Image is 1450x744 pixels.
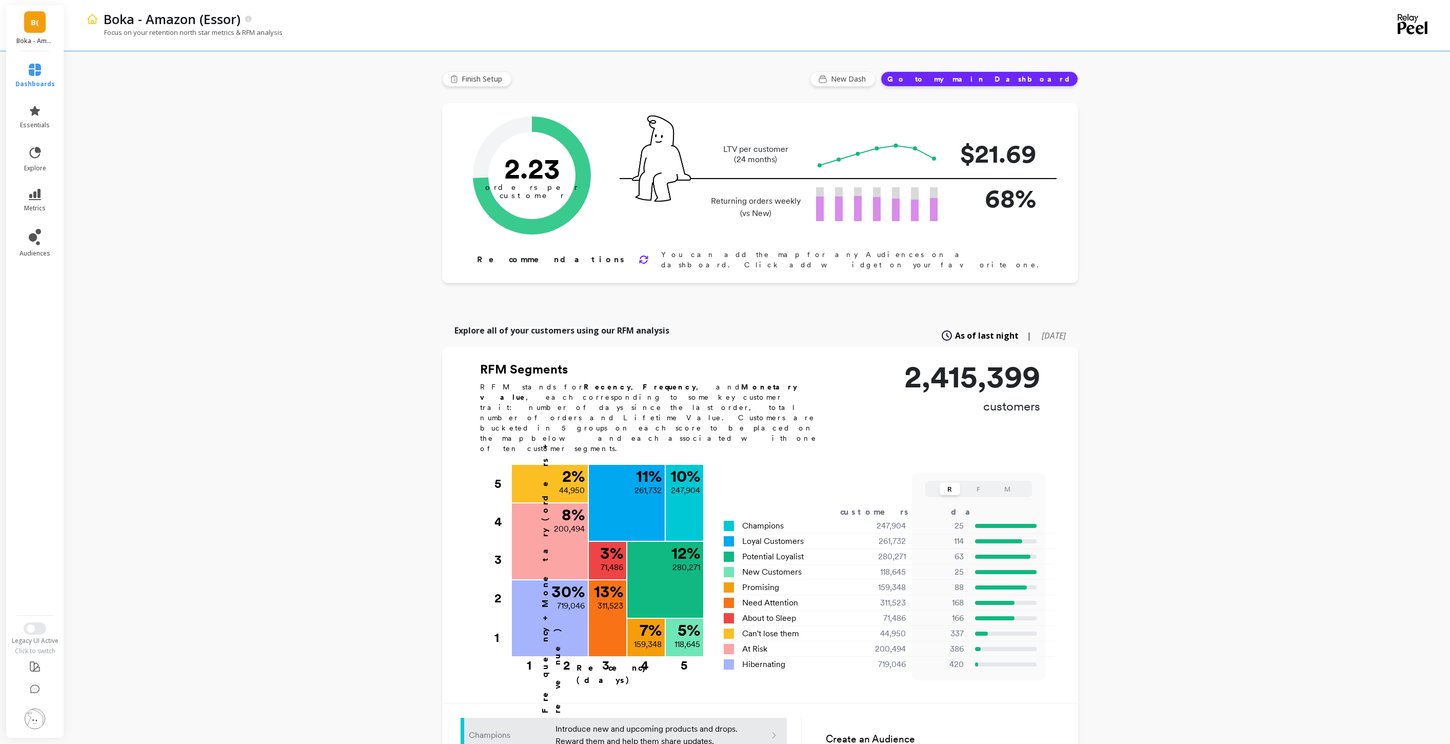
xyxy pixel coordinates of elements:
div: 44,950 [845,628,918,640]
span: Potential Loyalist [742,551,804,563]
p: 63 [919,551,964,563]
div: 159,348 [845,581,918,594]
span: dashboards [15,80,55,88]
p: 88 [919,581,964,594]
p: 200,494 [554,523,585,535]
p: Recommendations [477,253,626,266]
div: 4 [625,657,665,668]
span: essentials [20,121,50,129]
span: Promising [742,581,779,594]
span: Loyal Customers [742,535,804,547]
p: Boka - Amazon (Essor) [104,10,241,28]
button: New Dash [810,71,876,87]
p: Recency (days) [577,662,703,687]
p: 166 [919,612,964,624]
p: 10 % [670,468,700,484]
p: 118,645 [674,638,700,651]
p: 168 [919,597,964,609]
p: 261,732 [634,484,662,497]
div: 4 [494,503,511,541]
p: Explore all of your customers using our RFM analysis [454,324,669,337]
div: 3 [586,657,625,668]
b: Frequency [643,383,696,391]
span: Finish Setup [462,74,505,84]
span: Need Attention [742,597,798,609]
b: Recency [584,383,631,391]
p: Frequency + Monetary (orders + revenue) [539,409,564,713]
img: pal seatted on line [632,115,691,202]
p: 12 % [671,545,700,561]
p: 2,415,399 [904,361,1040,392]
p: 719,046 [557,600,585,612]
div: 200,494 [845,643,918,655]
p: Champions [469,729,549,741]
button: Switch to New UI [24,622,46,635]
span: Hibernating [742,658,785,671]
div: 311,523 [845,597,918,609]
button: R [940,483,960,495]
span: New Customers [742,566,802,578]
p: 25 [919,566,964,578]
tspan: orders per [485,183,579,192]
span: B( [31,16,39,28]
div: 5 [665,657,703,668]
p: 11 % [636,468,662,484]
div: 2 [547,657,586,668]
span: New Dash [831,74,869,84]
p: Boka - Amazon (Essor) [16,37,54,45]
p: 247,904 [671,484,700,497]
p: 3 % [600,545,623,561]
p: $21.69 [954,134,1036,173]
p: 5 % [678,622,700,638]
div: 247,904 [845,520,918,532]
img: header icon [86,13,98,25]
div: 261,732 [845,535,918,547]
div: 1 [508,657,550,668]
p: 280,271 [672,561,700,574]
span: explore [24,164,46,172]
p: RFM stands for , , and , each corresponding to some key customer trait: number of days since the ... [480,382,829,454]
p: 2 % [562,468,585,484]
div: 719,046 [845,658,918,671]
h2: RFM Segments [480,361,829,378]
div: 5 [494,465,511,503]
span: [DATE] [1042,330,1066,341]
span: At Risk [742,643,767,655]
button: M [997,483,1018,495]
p: 30 % [551,583,585,600]
p: customers [904,398,1040,415]
div: 118,645 [845,566,918,578]
p: 159,348 [634,638,662,651]
div: 71,486 [845,612,918,624]
img: profile picture [25,709,45,729]
p: Returning orders weekly (vs New) [708,195,804,220]
span: audiences [19,249,50,258]
span: As of last night [955,329,1019,342]
p: LTV per customer (24 months) [708,144,804,165]
div: 280,271 [845,551,918,563]
div: 2 [494,579,511,617]
button: Finish Setup [442,71,512,87]
div: 3 [494,541,511,579]
span: | [1027,329,1031,342]
p: 337 [919,628,964,640]
div: customers [840,506,923,518]
span: metrics [24,204,46,212]
p: 311,523 [598,600,623,612]
p: You can add the map for any Audiences on a dashboard. Click add widget on your favorite one. [661,249,1045,270]
span: Champions [742,520,784,532]
div: Legacy UI Active [5,637,65,645]
p: 8 % [562,506,585,523]
p: 7 % [640,622,662,638]
p: 71,486 [601,561,623,574]
button: Go to my main Dashboard [881,71,1078,87]
p: 114 [919,535,964,547]
p: Focus on your retention north star metrics & RFM analysis [86,28,283,37]
p: 68% [954,179,1036,218]
span: About to Sleep [742,612,796,624]
div: 1 [494,618,511,657]
tspan: customer [499,191,564,200]
text: 2.23 [504,151,560,185]
p: 386 [919,643,964,655]
div: Click to switch [5,647,65,655]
